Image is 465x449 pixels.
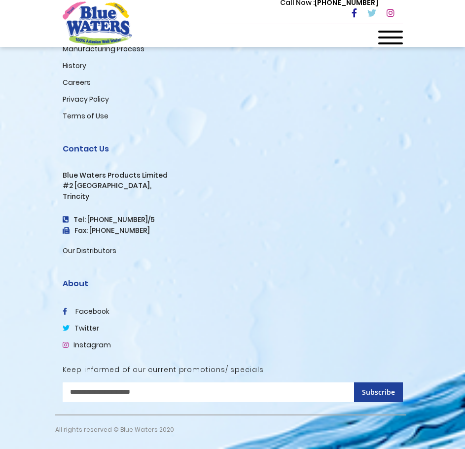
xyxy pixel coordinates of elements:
h3: Fax: [PHONE_NUMBER] [63,226,403,235]
a: twitter [63,323,99,333]
h2: Contact Us [63,144,403,153]
a: Careers [63,77,91,87]
a: Our Distributors [63,246,116,256]
a: store logo [63,1,132,45]
h3: #2 [GEOGRAPHIC_DATA], [63,182,403,190]
a: Instagram [63,340,111,350]
a: Privacy Policy [63,94,109,104]
span: Subscribe [362,387,395,397]
a: Terms of Use [63,111,108,121]
h5: Keep informed of our current promotions/ specials [63,366,403,374]
h4: Tel: [PHONE_NUMBER]/5 [63,216,403,224]
p: All rights reserved © Blue Waters 2020 [55,415,174,444]
a: facebook [63,306,109,316]
button: Subscribe [354,382,403,402]
h3: Trincity [63,192,403,201]
h3: Blue Waters Products Limited [63,171,403,180]
h2: About [63,279,403,288]
a: History [63,61,86,71]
